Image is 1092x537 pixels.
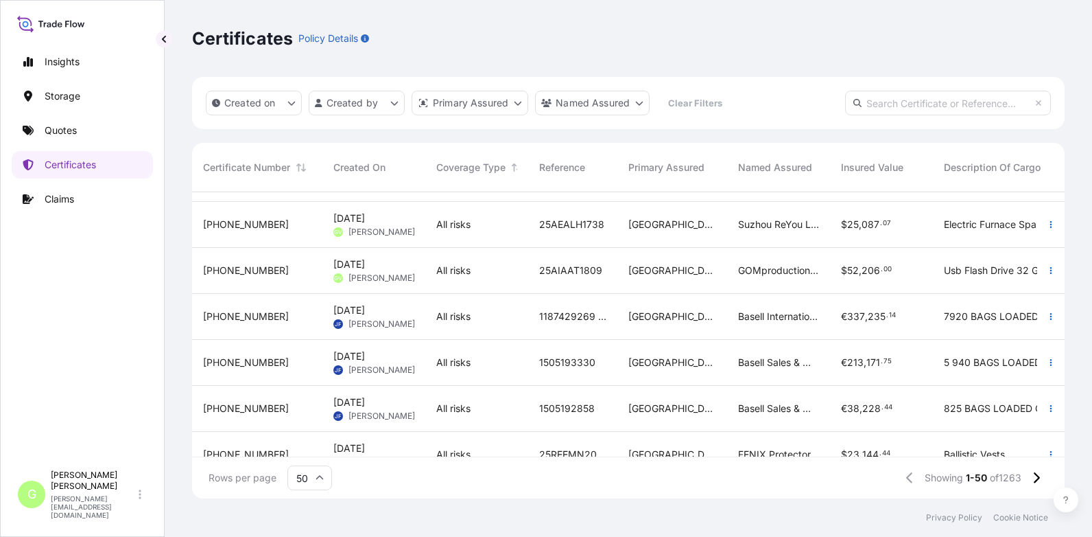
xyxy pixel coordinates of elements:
[628,310,716,323] span: [GEOGRAPHIC_DATA]
[668,96,722,110] p: Clear Filters
[738,218,819,231] span: Suzhou ReYou LAC Trading Co. Ltd.
[738,310,819,323] span: Basell International Trading FZE
[45,192,74,206] p: Claims
[327,96,379,110] p: Created by
[335,317,342,331] span: JF
[51,494,136,519] p: [PERSON_NAME][EMAIL_ADDRESS][DOMAIN_NAME]
[539,448,606,461] span: 25REEMN2002
[27,488,36,501] span: G
[865,312,868,321] span: ,
[203,264,289,277] span: [PHONE_NUMBER]
[847,220,859,229] span: 25
[51,470,136,492] p: [PERSON_NAME] [PERSON_NAME]
[436,218,471,231] span: All risks
[333,161,385,174] span: Created On
[203,356,289,369] span: [PHONE_NUMBER]
[862,266,880,275] span: 206
[656,92,733,114] button: Clear Filters
[508,159,525,176] button: Sort
[889,313,896,318] span: 14
[879,451,881,456] span: .
[847,404,859,413] span: 38
[293,159,309,176] button: Sort
[944,264,1045,277] span: Usb Flash Drive 32 GB
[883,221,891,226] span: 07
[880,221,882,226] span: .
[847,266,859,275] span: 52
[348,273,415,284] span: [PERSON_NAME]
[628,402,716,415] span: [GEOGRAPHIC_DATA]
[862,220,879,229] span: 087
[881,267,883,272] span: .
[841,220,847,229] span: $
[539,218,604,231] span: 25AEALH1738
[539,356,595,369] span: 1505193330
[12,117,153,144] a: Quotes
[12,48,153,76] a: Insights
[333,396,365,409] span: [DATE]
[628,161,704,174] span: Primary Assured
[886,313,888,318] span: .
[738,402,819,415] span: Basell Sales & Marketing Company B.V.
[348,227,415,238] span: [PERSON_NAME]
[203,161,290,174] span: Certificate Number
[203,218,289,231] span: [PHONE_NUMBER]
[881,359,883,364] span: .
[868,312,886,321] span: 235
[883,267,892,272] span: 00
[333,212,365,225] span: [DATE]
[859,220,862,229] span: ,
[628,218,716,231] span: [GEOGRAPHIC_DATA]
[45,158,96,172] p: Certificates
[436,356,471,369] span: All risks
[944,310,1059,323] span: 7920 BAGS LOADED ONTO 144 PALLETS LOADED INTO 8 40 HIGH CUBE CONTAINER ADSYL 5 C 39 F
[436,264,471,277] span: All risks
[298,32,358,45] p: Policy Details
[433,96,508,110] p: Primary Assured
[841,161,903,174] span: Insured Value
[45,55,80,69] p: Insights
[883,359,892,364] span: 75
[944,161,1041,174] span: Description Of Cargo
[539,310,606,323] span: 1187429269 5013213101 5013216847
[738,264,819,277] span: GOMproduction s.r.o.
[882,451,890,456] span: 44
[12,82,153,110] a: Storage
[436,161,506,174] span: Coverage Type
[841,404,847,413] span: €
[436,402,471,415] span: All risks
[539,161,585,174] span: Reference
[859,404,862,413] span: ,
[966,471,987,485] span: 1-50
[944,448,1005,461] span: Ballistic Vests
[628,264,716,277] span: [GEOGRAPHIC_DATA]
[926,512,982,523] a: Privacy Policy
[990,471,1021,485] span: of 1263
[334,225,342,239] span: GV
[841,358,847,367] span: €
[862,404,881,413] span: 228
[864,358,866,367] span: ,
[335,363,342,377] span: JF
[436,448,471,461] span: All risks
[859,450,862,459] span: ,
[209,471,276,485] span: Rows per page
[45,124,77,137] p: Quotes
[535,91,650,115] button: cargoOwner Filter options
[224,96,276,110] p: Created on
[993,512,1048,523] a: Cookie Notice
[847,450,859,459] span: 23
[539,264,602,277] span: 25AIAAT1809
[333,442,365,455] span: [DATE]
[203,448,289,461] span: [PHONE_NUMBER]
[738,356,819,369] span: Basell Sales & Marketing Company B.V.
[859,266,862,275] span: ,
[333,258,365,271] span: [DATE]
[334,271,342,285] span: GV
[847,312,865,321] span: 337
[847,358,864,367] span: 213
[335,409,342,423] span: JF
[628,448,716,461] span: [GEOGRAPHIC_DATA]
[628,356,716,369] span: [GEOGRAPHIC_DATA]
